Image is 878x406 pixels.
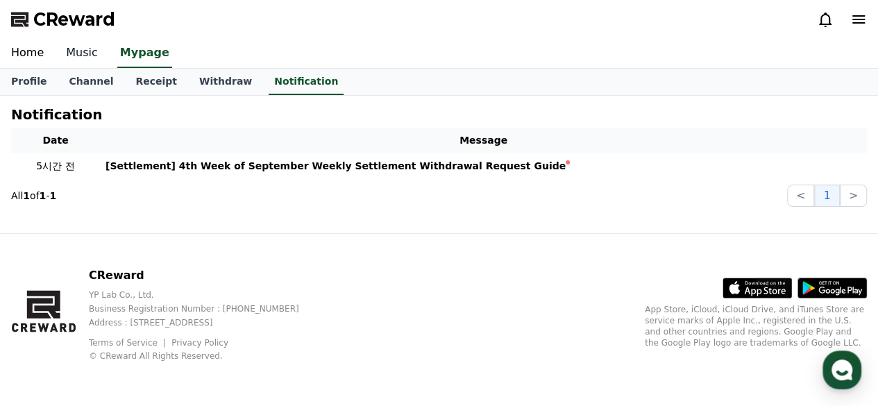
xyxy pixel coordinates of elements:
a: Privacy Policy [171,338,228,348]
a: Home [4,291,92,325]
p: © CReward All Rights Reserved. [89,350,321,362]
button: > [840,185,867,207]
a: Notification [269,69,344,95]
span: Home [35,312,60,323]
h4: Notification [11,107,102,122]
p: App Store, iCloud, iCloud Drive, and iTunes Store are service marks of Apple Inc., registered in ... [645,304,867,348]
a: CReward [11,8,115,31]
a: [Settlement] 4th Week of September Weekly Settlement Withdrawal Request Guide [105,159,861,174]
p: All of - [11,189,56,203]
button: < [787,185,814,207]
a: Messages [92,291,179,325]
p: YP Lab Co., Ltd. [89,289,321,301]
p: Address : [STREET_ADDRESS] [89,317,321,328]
a: Receipt [124,69,188,95]
a: Music [55,39,109,68]
span: Settings [205,312,239,323]
a: Settings [179,291,267,325]
strong: 1 [49,190,56,201]
th: Message [100,128,867,153]
strong: 1 [40,190,47,201]
button: 1 [814,185,839,207]
a: Channel [58,69,124,95]
span: Messages [115,312,156,323]
p: CReward [89,267,321,284]
p: 5시간 전 [17,159,94,174]
p: Business Registration Number : [PHONE_NUMBER] [89,303,321,314]
span: CReward [33,8,115,31]
th: Date [11,128,100,153]
a: Mypage [117,39,172,68]
strong: 1 [23,190,30,201]
a: Withdraw [188,69,263,95]
div: [Settlement] 4th Week of September Weekly Settlement Withdrawal Request Guide [105,159,566,174]
a: Terms of Service [89,338,168,348]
